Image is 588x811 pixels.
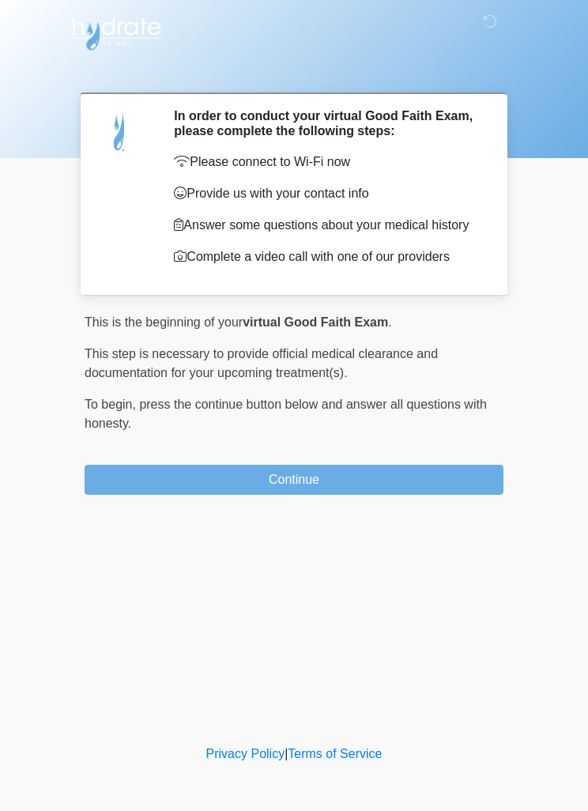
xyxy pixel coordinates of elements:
span: . [388,315,391,329]
p: Please connect to Wi-Fi now [174,153,480,172]
a: | [285,747,288,760]
span: press the continue button below and answer all questions with honesty. [85,398,487,430]
p: Answer some questions about your medical history [174,216,480,235]
a: Privacy Policy [206,747,285,760]
span: This is the beginning of your [85,315,243,329]
strong: virtual Good Faith Exam [243,315,388,329]
p: Provide us with your contact info [174,184,480,203]
button: Continue [85,465,503,495]
h1: ‎ ‎ ‎ [73,57,515,86]
span: This step is necessary to provide official medical clearance and documentation for your upcoming ... [85,347,438,379]
span: To begin, [85,398,139,411]
a: Terms of Service [288,747,382,760]
p: Complete a video call with one of our providers [174,247,480,266]
h2: In order to conduct your virtual Good Faith Exam, please complete the following steps: [174,108,480,138]
img: Agent Avatar [96,108,144,156]
img: Hydrate IV Bar - Scottsdale Logo [69,12,164,51]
